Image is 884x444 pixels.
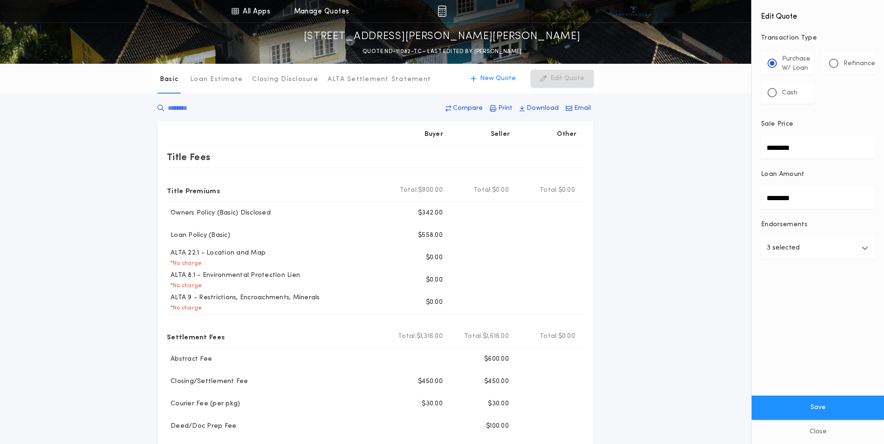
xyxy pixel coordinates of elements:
span: $0.00 [558,186,575,195]
p: * No charge [167,282,202,289]
p: Download [527,104,559,113]
p: Purchase W/ Loan [782,54,810,73]
input: Loan Amount [761,187,875,209]
span: $1,616.00 [483,332,509,341]
p: Cash [782,88,797,98]
p: Title Premiums [167,183,220,198]
span: $0.00 [492,186,509,195]
button: Edit Quote [531,70,594,87]
p: Seller [491,130,510,139]
p: Closing Disclosure [252,75,318,84]
b: Total: [400,186,418,195]
p: $0.00 [426,253,443,262]
p: Closing/Settlement Fee [167,377,248,386]
b: Total: [473,186,492,195]
input: Sale Price [761,136,875,159]
span: $1,316.00 [417,332,443,341]
button: Close [752,420,884,444]
p: $30.00 [422,399,443,409]
p: Loan Estimate [190,75,243,84]
p: $342.00 [418,209,443,218]
p: Endorsements [761,220,875,229]
button: Save [752,396,884,420]
p: * No charge [167,260,202,267]
button: Compare [443,100,486,117]
b: Total: [464,332,483,341]
button: Download [517,100,562,117]
p: Transaction Type [761,34,875,43]
button: Print [487,100,515,117]
p: Sale Price [761,120,793,129]
p: ALTA Settlement Statement [328,75,431,84]
p: * No charge [167,304,202,312]
p: New Quote [480,74,516,83]
h4: Edit Quote [761,6,875,22]
p: $30.00 [488,399,509,409]
p: Email [574,104,591,113]
p: $0.00 [426,276,443,285]
p: $450.00 [418,377,443,386]
p: 3 selected [767,242,800,254]
p: QUOTE ND-11082-TC - LAST EDITED BY [PERSON_NAME] [363,47,521,56]
p: [STREET_ADDRESS][PERSON_NAME][PERSON_NAME] [304,29,581,44]
p: Loan Amount [761,170,805,179]
b: Total: [540,332,558,341]
p: Settlement Fees [167,329,225,344]
p: Compare [453,104,483,113]
p: Loan Policy (Basic) [167,231,230,240]
img: vs-icon [616,7,651,16]
span: $900.00 [418,186,443,195]
p: Title Fees [167,149,211,164]
p: Courier Fee (per pkg) [167,399,240,409]
button: New Quote [461,70,525,87]
button: 3 selected [761,237,875,259]
p: Other [557,130,577,139]
p: $600.00 [484,355,509,364]
p: ALTA 9 - Restrictions, Encroachments, Minerals [167,293,320,303]
p: $558.00 [418,231,443,240]
img: img [438,6,446,17]
p: Owners Policy (Basic) Disclosed [167,209,271,218]
span: $0.00 [558,332,575,341]
b: Total: [398,332,417,341]
p: Edit Quote [550,74,584,83]
b: Total: [540,186,558,195]
button: Email [563,100,594,117]
p: $100.00 [486,422,509,431]
p: Abstract Fee [167,355,212,364]
p: ALTA 8.1 - Environmental Protection Lien [167,271,300,280]
p: Refinance [843,59,875,68]
p: $450.00 [484,377,509,386]
p: Buyer [425,130,443,139]
p: Print [498,104,513,113]
p: ALTA 22.1 - Location and Map [167,249,266,258]
p: Deed/Doc Prep Fee [167,422,236,431]
p: Basic [160,75,178,84]
p: $0.00 [426,298,443,307]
